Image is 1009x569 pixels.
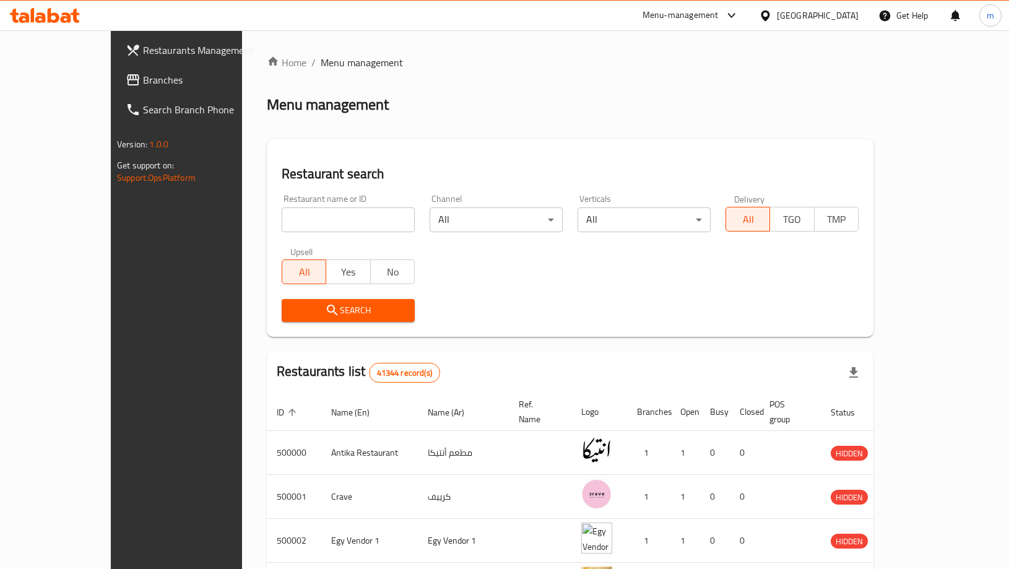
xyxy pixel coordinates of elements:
[267,519,321,563] td: 500002
[627,519,670,563] td: 1
[292,303,405,318] span: Search
[277,362,440,383] h2: Restaurants list
[418,475,509,519] td: كرييف
[734,194,765,203] label: Delivery
[831,534,868,549] span: HIDDEN
[321,519,418,563] td: Egy Vendor 1
[831,446,868,461] span: HIDDEN
[143,102,269,117] span: Search Branch Phone
[730,519,760,563] td: 0
[777,9,859,22] div: [GEOGRAPHIC_DATA]
[428,405,480,420] span: Name (Ar)
[321,431,418,475] td: Antika Restaurant
[725,207,770,232] button: All
[730,431,760,475] td: 0
[731,211,765,228] span: All
[571,393,627,431] th: Logo
[282,165,859,183] h2: Restaurant search
[418,431,509,475] td: مطعم أنتيكا
[700,393,730,431] th: Busy
[839,358,868,388] div: Export file
[987,9,994,22] span: m
[287,263,321,281] span: All
[769,397,806,427] span: POS group
[267,95,389,115] h2: Menu management
[670,519,700,563] td: 1
[143,72,269,87] span: Branches
[117,136,147,152] span: Version:
[814,207,859,232] button: TMP
[670,431,700,475] td: 1
[700,475,730,519] td: 0
[700,431,730,475] td: 0
[730,393,760,431] th: Closed
[581,479,612,510] img: Crave
[277,405,300,420] span: ID
[370,367,440,379] span: 41344 record(s)
[267,475,321,519] td: 500001
[581,523,612,554] img: Egy Vendor 1
[369,363,440,383] div: Total records count
[578,207,711,232] div: All
[321,55,403,70] span: Menu management
[627,431,670,475] td: 1
[831,490,868,505] span: HIDDEN
[430,207,563,232] div: All
[290,247,313,256] label: Upsell
[321,475,418,519] td: Crave
[143,43,269,58] span: Restaurants Management
[117,170,196,186] a: Support.OpsPlatform
[418,519,509,563] td: Egy Vendor 1
[116,35,279,65] a: Restaurants Management
[769,207,814,232] button: TGO
[117,157,174,173] span: Get support on:
[519,397,556,427] span: Ref. Name
[627,393,670,431] th: Branches
[831,405,871,420] span: Status
[670,475,700,519] td: 1
[775,211,809,228] span: TGO
[370,259,415,284] button: No
[116,95,279,124] a: Search Branch Phone
[267,55,306,70] a: Home
[326,259,370,284] button: Yes
[331,263,365,281] span: Yes
[267,431,321,475] td: 500000
[116,65,279,95] a: Branches
[376,263,410,281] span: No
[627,475,670,519] td: 1
[700,519,730,563] td: 0
[267,55,873,70] nav: breadcrumb
[730,475,760,519] td: 0
[670,393,700,431] th: Open
[282,299,415,322] button: Search
[643,8,719,23] div: Menu-management
[282,259,326,284] button: All
[331,405,386,420] span: Name (En)
[311,55,316,70] li: /
[820,211,854,228] span: TMP
[149,136,168,152] span: 1.0.0
[581,435,612,466] img: Antika Restaurant
[282,207,415,232] input: Search for restaurant name or ID..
